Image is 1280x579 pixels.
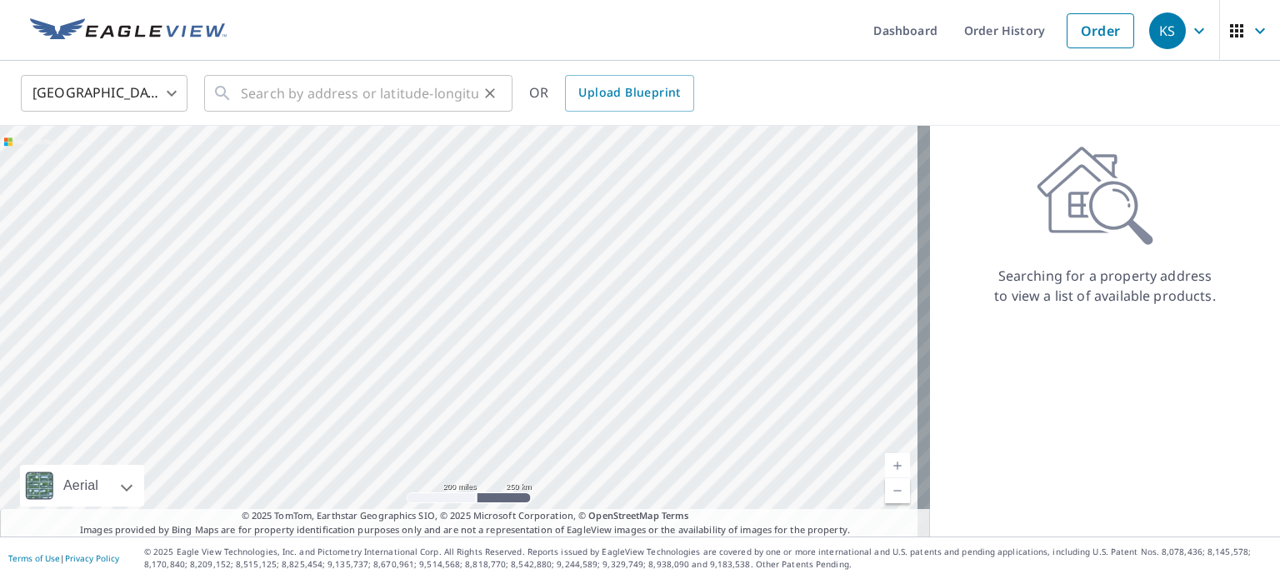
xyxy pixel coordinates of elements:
[8,553,119,563] p: |
[21,70,187,117] div: [GEOGRAPHIC_DATA]
[578,82,680,103] span: Upload Blueprint
[588,509,658,522] a: OpenStreetMap
[993,266,1217,306] p: Searching for a property address to view a list of available products.
[242,509,689,523] span: © 2025 TomTom, Earthstar Geographics SIO, © 2025 Microsoft Corporation, ©
[662,509,689,522] a: Terms
[8,552,60,564] a: Terms of Use
[1149,12,1186,49] div: KS
[144,546,1272,571] p: © 2025 Eagle View Technologies, Inc. and Pictometry International Corp. All Rights Reserved. Repo...
[885,453,910,478] a: Current Level 5, Zoom In
[30,18,227,43] img: EV Logo
[529,75,694,112] div: OR
[478,82,502,105] button: Clear
[885,478,910,503] a: Current Level 5, Zoom Out
[565,75,693,112] a: Upload Blueprint
[58,465,103,507] div: Aerial
[1067,13,1134,48] a: Order
[20,465,144,507] div: Aerial
[65,552,119,564] a: Privacy Policy
[241,70,478,117] input: Search by address or latitude-longitude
